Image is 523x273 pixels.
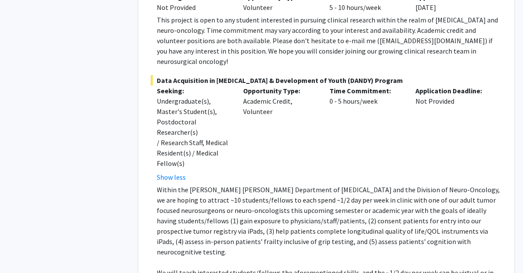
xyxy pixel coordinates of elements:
span: Data Acquisition in [MEDICAL_DATA] & Development of Youth (DANDY) Program [151,75,502,86]
div: Not Provided [409,86,496,182]
iframe: Chat [6,234,37,267]
p: Time Commitment: [330,86,403,96]
p: Application Deadline: [416,86,489,96]
div: 0 - 5 hours/week [323,86,409,182]
div: Undergraduate(s), Master's Student(s), Postdoctoral Researcher(s) / Research Staff, Medical Resid... [157,96,231,168]
p: Within the [PERSON_NAME] [PERSON_NAME] Department of [MEDICAL_DATA] and the Division of Neuro-Onc... [157,184,502,257]
button: Show less [157,172,186,182]
div: This project is open to any student interested in pursuing clinical research within the realm of ... [157,15,502,67]
p: Opportunity Type: [243,86,317,96]
div: Academic Credit, Volunteer [237,86,323,182]
div: Not Provided [157,2,231,13]
p: Seeking: [157,86,231,96]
